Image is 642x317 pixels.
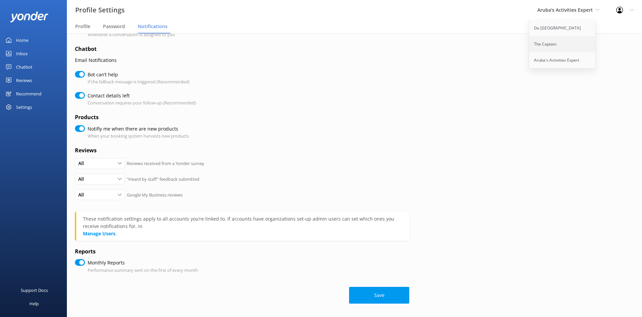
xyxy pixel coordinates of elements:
[127,160,204,167] p: Reviews received from a Yonder survey
[21,284,48,297] div: Support Docs
[88,267,198,274] p: Performance summary sent on the first of every month
[83,215,403,230] div: These notification settings apply to all accounts you’re linked to. If accounts have organization...
[88,99,196,106] p: Conversation requires your follow-up (Recommended)
[29,297,39,310] div: Help
[127,191,183,199] p: Google My Business reviews
[529,52,596,68] a: Aruba's Activities Expert
[16,87,41,100] div: Recommend
[127,176,199,183] p: "Heard by staff" feedback submitted
[75,57,409,64] p: Email Notifications
[529,20,596,36] a: De [GEOGRAPHIC_DATA]
[529,36,596,52] a: The Captain
[537,7,593,13] span: Aruba's Activities Expert
[103,23,125,30] span: Password
[16,100,32,114] div: Settings
[88,71,186,78] label: Bot can’t help
[83,230,115,237] a: Manage Users
[75,113,409,122] h4: Products
[16,47,28,60] div: Inbox
[78,160,88,167] span: All
[16,33,28,47] div: Home
[83,215,403,237] div: .
[88,125,186,133] label: Notifiy me when there are new products
[75,5,125,15] h3: Profile Settings
[88,78,190,85] p: If the fallback message is triggered (Recommended)
[88,259,195,266] label: Monthly Reports
[16,60,32,74] div: Chatbot
[16,74,32,87] div: Reviews
[10,11,48,22] img: yonder-white-logo.png
[75,146,409,155] h4: Reviews
[88,133,189,140] p: When your booking system harvests new products
[349,287,409,304] button: Save
[75,45,409,54] h4: Chatbot
[138,23,168,30] span: Notifications
[88,92,193,99] label: Contact details left
[78,175,88,183] span: All
[75,23,90,30] span: Profile
[78,191,88,199] span: All
[88,31,175,38] p: Whenever a conversation is assigned to you
[75,247,409,256] h4: Reports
